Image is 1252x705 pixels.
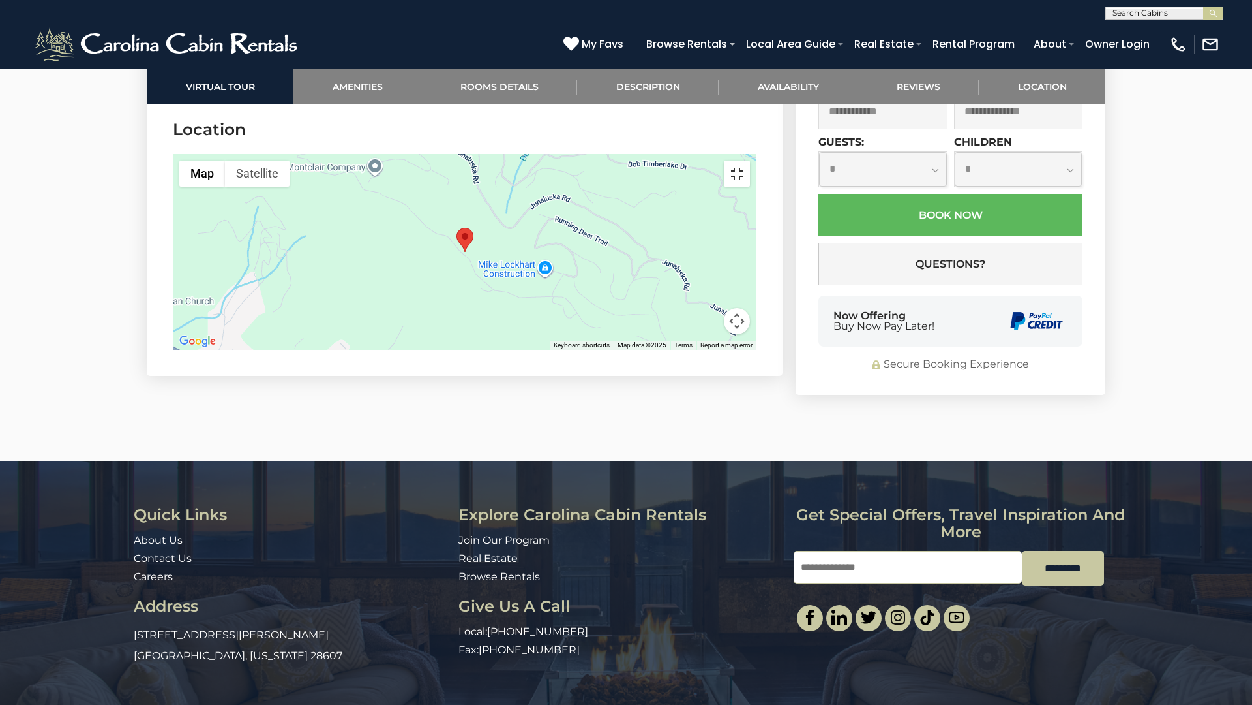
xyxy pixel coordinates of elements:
[794,507,1128,541] h3: Get special offers, travel inspiration and more
[954,136,1012,149] label: Children
[700,341,753,349] a: Report a map error
[949,610,964,625] img: youtube-light.svg
[802,610,818,625] img: facebook-single.svg
[134,552,192,565] a: Contact Us
[724,161,750,187] button: Toggle fullscreen view
[1201,35,1219,54] img: mail-regular-white.png
[833,311,934,332] div: Now Offering
[147,69,293,104] a: Virtual Tour
[640,33,734,55] a: Browse Rentals
[1169,35,1187,54] img: phone-regular-white.png
[225,161,290,187] button: Show satellite imagery
[719,69,857,104] a: Availability
[134,625,449,666] p: [STREET_ADDRESS][PERSON_NAME] [GEOGRAPHIC_DATA], [US_STATE] 28607
[861,610,876,625] img: twitter-single.svg
[487,625,588,638] a: [PHONE_NUMBER]
[458,625,783,640] p: Local:
[674,341,693,349] a: Terms (opens in new tab)
[458,552,518,565] a: Real Estate
[724,308,750,334] button: Map camera controls
[458,534,550,546] a: Join Our Program
[134,534,183,546] a: About Us
[818,358,1082,373] div: Secure Booking Experience
[134,571,173,583] a: Careers
[979,69,1105,104] a: Location
[848,33,920,55] a: Real Estate
[739,33,842,55] a: Local Area Guide
[458,507,783,524] h3: Explore Carolina Cabin Rentals
[179,161,225,187] button: Show street map
[818,195,1082,237] button: Book Now
[1079,33,1156,55] a: Owner Login
[563,36,627,53] a: My Favs
[176,333,219,350] a: Open this area in Google Maps (opens a new window)
[458,571,540,583] a: Browse Rentals
[293,69,421,104] a: Amenities
[582,36,623,52] span: My Favs
[456,228,473,252] div: Almost Heaven
[421,69,577,104] a: Rooms Details
[577,69,719,104] a: Description
[890,610,906,625] img: instagram-single.svg
[919,610,935,625] img: tiktok.svg
[554,341,610,350] button: Keyboard shortcuts
[458,598,783,615] h3: Give Us A Call
[833,321,934,332] span: Buy Now Pay Later!
[857,69,979,104] a: Reviews
[458,643,783,658] p: Fax:
[818,136,864,149] label: Guests:
[1027,33,1073,55] a: About
[618,341,666,349] span: Map data ©2025
[818,243,1082,286] button: Questions?
[176,333,219,350] img: Google
[831,610,847,625] img: linkedin-single.svg
[134,598,449,615] h3: Address
[479,644,580,656] a: [PHONE_NUMBER]
[33,25,303,64] img: White-1-2.png
[926,33,1021,55] a: Rental Program
[134,507,449,524] h3: Quick Links
[173,118,756,141] h3: Location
